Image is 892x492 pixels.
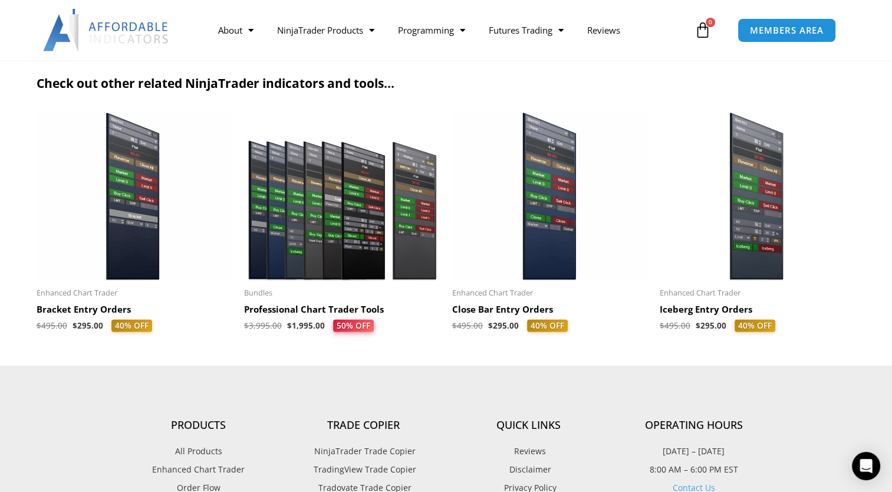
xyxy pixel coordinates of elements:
a: All Products [116,444,281,459]
p: 8:00 AM – 6:00 PM EST [611,462,776,477]
a: Iceberg Entry Orders [660,304,856,320]
h2: Bracket Entry Orders [37,304,233,316]
a: Reviews [446,444,611,459]
bdi: 295.00 [73,320,103,331]
img: IceBergEntryOrders | Affordable Indicators – NinjaTrader [660,112,856,281]
img: ProfessionalToolsBundlePage | Affordable Indicators – NinjaTrader [244,112,440,281]
a: Professional Chart Trader Tools [244,304,440,320]
span: All Products [175,444,222,459]
h2: Close Bar Entry Orders [452,304,649,316]
span: 40% OFF [735,320,775,333]
h4: Trade Copier [281,419,446,432]
a: Programming [386,17,477,44]
span: $ [244,320,249,331]
img: CloseBarOrders | Affordable Indicators – NinjaTrader [452,112,649,281]
a: Close Bar Entry Orders [452,304,649,320]
a: NinjaTrader Products [265,17,386,44]
span: 50% OFF [333,320,374,333]
a: MEMBERS AREA [738,18,836,42]
h4: Operating Hours [611,419,776,432]
a: About [206,17,265,44]
span: Reviews [511,444,546,459]
span: Enhanced Chart Trader [152,462,245,477]
span: $ [696,320,700,331]
span: $ [488,320,493,331]
a: NinjaTrader Trade Copier [281,444,446,459]
bdi: 3,995.00 [244,320,282,331]
bdi: 1,995.00 [287,320,325,331]
span: Enhanced Chart Trader [452,288,649,298]
a: Reviews [575,17,632,44]
a: Enhanced Chart Trader [116,462,281,477]
span: 40% OFF [527,320,568,333]
span: TradingView Trade Copier [311,462,416,477]
span: $ [287,320,292,331]
span: MEMBERS AREA [750,26,824,35]
bdi: 495.00 [660,320,690,331]
p: [DATE] – [DATE] [611,444,776,459]
span: 40% OFF [111,320,152,333]
span: Bundles [244,288,440,298]
span: Enhanced Chart Trader [660,288,856,298]
span: Enhanced Chart Trader [37,288,233,298]
img: BracketEntryOrders | Affordable Indicators – NinjaTrader [37,112,233,281]
a: 0 [677,13,729,47]
span: $ [660,320,664,331]
h4: Quick Links [446,419,611,432]
h2: Check out other related NinjaTrader indicators and tools... [37,76,856,91]
span: Disclaimer [506,462,551,477]
div: Open Intercom Messenger [852,452,880,480]
span: $ [452,320,457,331]
h2: Iceberg Entry Orders [660,304,856,316]
span: $ [73,320,77,331]
a: Futures Trading [477,17,575,44]
h4: Products [116,419,281,432]
span: NinjaTrader Trade Copier [311,444,416,459]
nav: Menu [206,17,692,44]
h2: Professional Chart Trader Tools [244,304,440,316]
span: 0 [706,18,715,27]
a: TradingView Trade Copier [281,462,446,477]
a: Disclaimer [446,462,611,477]
bdi: 295.00 [488,320,519,331]
bdi: 495.00 [37,320,67,331]
span: $ [37,320,41,331]
bdi: 295.00 [696,320,726,331]
a: Bracket Entry Orders [37,304,233,320]
img: LogoAI | Affordable Indicators – NinjaTrader [43,9,170,51]
bdi: 495.00 [452,320,483,331]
